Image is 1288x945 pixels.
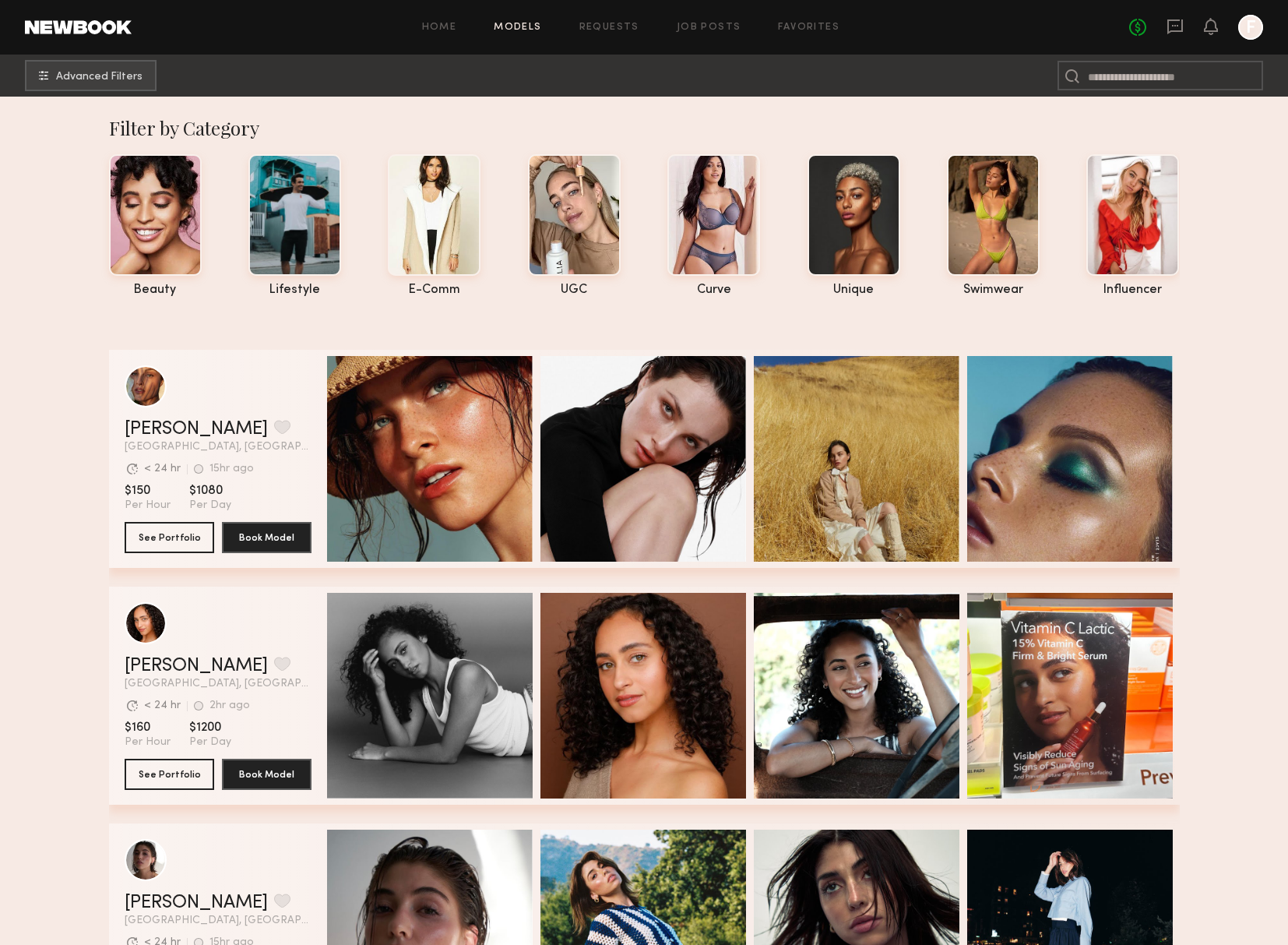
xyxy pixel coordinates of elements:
span: Per Hour [125,499,171,513]
a: Models [494,23,541,33]
span: Per Hour [125,735,171,749]
div: beauty [109,284,202,297]
div: Filter by Category [109,115,1180,140]
div: 2hr ago [209,700,250,711]
button: See Portfolio [125,759,214,790]
a: F [1238,15,1263,40]
div: lifestyle [248,284,341,297]
button: See Portfolio [125,522,214,553]
span: $1200 [189,720,231,735]
div: UGC [528,284,621,297]
div: swimwear [947,284,1040,297]
span: Advanced Filters [56,72,143,83]
span: [GEOGRAPHIC_DATA], [GEOGRAPHIC_DATA] [125,679,311,689]
div: e-comm [388,284,480,297]
a: [PERSON_NAME] [125,420,268,439]
span: [GEOGRAPHIC_DATA], [GEOGRAPHIC_DATA] [125,442,311,453]
span: $1080 [189,483,231,499]
span: $160 [125,720,171,735]
span: Per Day [189,499,231,513]
div: unique [808,284,900,297]
span: $150 [125,483,171,499]
button: Advanced Filters [25,60,157,91]
div: < 24 hr [144,700,181,711]
a: Job Posts [677,23,741,33]
a: Requests [579,23,639,33]
a: [PERSON_NAME] [125,657,268,675]
button: Book Model [222,759,311,790]
span: [GEOGRAPHIC_DATA], [GEOGRAPHIC_DATA] [125,915,311,926]
button: Book Model [222,522,311,553]
a: Home [422,23,457,33]
div: influencer [1086,284,1179,297]
div: < 24 hr [144,464,181,474]
div: 15hr ago [209,464,254,474]
span: Per Day [189,735,231,749]
div: curve [667,284,760,297]
a: Favorites [778,23,839,33]
a: [PERSON_NAME] [125,894,268,912]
